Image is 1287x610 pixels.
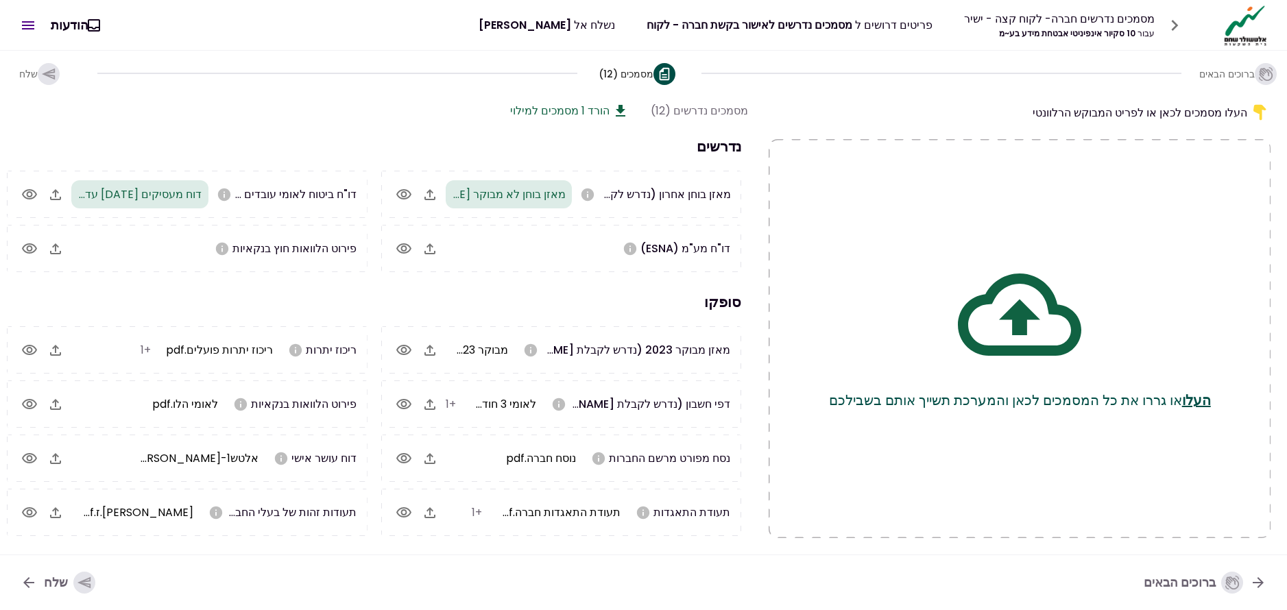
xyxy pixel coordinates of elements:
[609,450,730,466] span: נסח מפורט מרשם החברות
[19,67,38,81] span: שלח
[647,16,933,34] div: פריטים דרושים ל
[591,451,606,466] svg: אנא העלו נסח חברה מפורט כולל שעבודים
[8,52,76,96] button: שלח
[429,342,508,358] span: מבוקר 2023.pdf
[274,451,289,466] svg: אנא הורידו את הטופס מלמעלה. יש למלא ולהחזיר חתום על ידי הבעלים
[141,342,151,358] span: +1
[288,343,303,358] svg: אנא העלו ריכוז יתרות עדכני בבנקים, בחברות אשראי חוץ בנקאיות ובחברות כרטיסי אשראי
[523,343,538,358] svg: אנא העלו מאזן מבוקר לשנה 2023
[580,187,595,202] svg: במידה ונערכת הנהלת חשבונות כפולה בלבד
[479,16,615,34] div: נשלח אל
[222,504,357,520] span: תעודות זהות של בעלי החברה
[208,505,224,520] svg: אנא העלו צילום תעודת זהות של כל בעלי מניות החברה (לת.ז. ביומטרית יש להעלות 2 צדדים)
[109,450,258,466] span: אלטש1-שי.pdf
[623,241,638,256] svg: אנא העלו דו"ח מע"מ (ESNA) משנת 2023 ועד היום
[166,342,273,358] span: ריכוז יתרות פועלים.pdf
[1138,27,1155,39] span: עבור
[233,397,248,412] svg: אנא העלו פרוט הלוואות מהבנקים
[551,397,566,412] svg: אנא העלו דפי חשבון ל3 חודשים האחרונים לכל החשבונות בנק
[506,450,576,466] span: נוסח חברה.pdf
[636,505,651,520] svg: אנא העלו תעודת התאגדות של החברה
[455,342,730,358] span: מאזן מבוקר 2023 (נדרש לקבלת [PERSON_NAME] ירוק)
[44,572,95,594] div: שלח
[640,241,730,256] span: דו"ח מע"מ (ESNA)
[1133,565,1277,600] button: ברוכים הבאים
[75,504,193,520] span: שי ת.ז.pdf
[479,17,571,33] span: [PERSON_NAME]
[472,504,482,520] span: +1
[964,10,1155,27] div: מסמכים נדרשים חברה- לקוח קצה - ישיר
[187,186,357,202] span: דו"ח ביטוח לאומי עובדים (טופס 102)
[1220,4,1271,47] img: Logo
[356,186,566,202] span: מאזן בוחן לא מבוקר ינואר עד יולי 2025.pdf
[510,102,629,119] button: הורד 1 מסמכים למילוי
[215,241,230,256] svg: אנא העלו פרוט הלוואות חוץ בנקאיות של החברה
[494,504,621,520] span: תעודת התאגדות חברה.pdf
[829,390,1211,411] p: או גררו את כל המסמכים לכאן והמערכת תשייך אותם בשבילכם
[232,241,357,256] span: פירוט הלוואות חוץ בנקאיות
[152,396,218,412] span: לאומי הלו.pdf
[251,396,357,412] span: פירוט הלוואות בנקאיות
[599,52,681,96] button: מסמכים (12)
[444,396,536,412] span: לאומי 3 חודשים.pdf
[1144,572,1243,594] div: ברוכים הבאים
[599,67,653,81] span: מסמכים (12)
[495,396,730,412] span: דפי חשבון (נדרש לקבלת [PERSON_NAME] ירוק)
[10,565,106,600] button: שלח
[1199,67,1255,81] span: ברוכים הבאים
[446,396,456,412] span: +1
[24,186,202,202] span: דוח מעסיקים ינואר עד יולי 2025.pdf
[217,187,232,202] svg: אנא העלו טופס 102 משנת 2023 ועד היום
[40,8,119,43] button: הודעות
[1203,52,1279,96] button: ברוכים הבאים
[291,450,357,466] span: דוח עושר אישי
[769,102,1271,123] div: העלו מסמכים לכאן או לפריט המבוקש הרלוונטי
[651,102,748,119] div: מסמכים נדרשים (12)
[653,504,730,520] span: תעודת התאגדות
[964,27,1155,40] div: 10 סקיור אינפיניטי אבטחת מידע בע~מ
[306,342,357,358] span: ריכוז יתרות
[468,186,731,202] span: מאזן בוחן אחרון (נדרש לקבלת [PERSON_NAME] ירוק)
[1182,390,1211,411] button: העלו
[647,17,852,33] span: מסמכים נדרשים לאישור בקשת חברה - לקוח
